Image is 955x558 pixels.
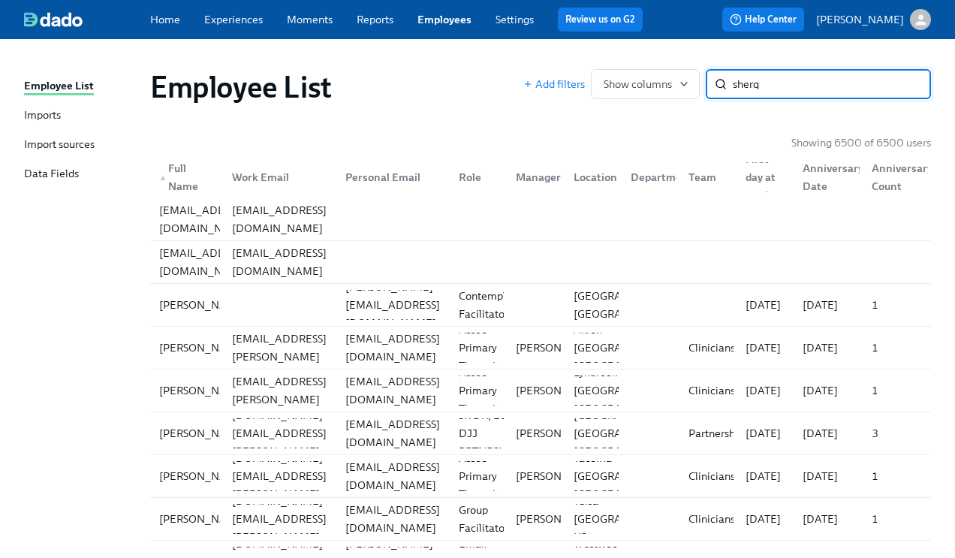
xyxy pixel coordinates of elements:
[339,501,447,537] div: [EMAIL_ADDRESS][DOMAIN_NAME]
[797,467,859,485] div: [DATE]
[153,159,220,195] div: Full Name
[510,168,567,186] div: Manager
[153,162,220,192] div: ▲Full Name
[150,369,931,412] a: [PERSON_NAME][PERSON_NAME][EMAIL_ADDRESS][PERSON_NAME][DOMAIN_NAME][EMAIL_ADDRESS][DOMAIN_NAME]As...
[24,107,61,125] div: Imports
[24,78,138,95] a: Employee List
[204,13,263,26] a: Experiences
[562,162,619,192] div: Location
[339,278,447,332] div: [PERSON_NAME][EMAIL_ADDRESS][DOMAIN_NAME]
[740,339,791,357] div: [DATE]
[453,321,510,375] div: Assoc Primary Therapist
[339,373,447,409] div: [EMAIL_ADDRESS][DOMAIN_NAME]
[866,467,928,485] div: 1
[24,12,150,27] a: dado
[591,69,700,99] button: Show columns
[676,162,734,192] div: Team
[333,162,447,192] div: Personal Email
[740,510,791,528] div: [DATE]
[153,339,253,357] div: [PERSON_NAME]
[740,467,791,485] div: [DATE]
[339,415,447,451] div: [EMAIL_ADDRESS][DOMAIN_NAME]
[740,382,791,400] div: [DATE]
[150,369,931,412] div: [PERSON_NAME][PERSON_NAME][EMAIL_ADDRESS][PERSON_NAME][DOMAIN_NAME][EMAIL_ADDRESS][DOMAIN_NAME]As...
[682,510,741,528] div: Clinicians
[24,12,83,27] img: dado
[453,287,536,323] div: Contemplative Facilitator
[682,168,734,186] div: Team
[496,13,534,26] a: Settings
[565,12,635,27] a: Review us on G2
[797,424,859,442] div: [DATE]
[153,510,253,528] div: [PERSON_NAME]
[682,424,755,442] div: Partnerships
[516,340,604,355] p: [PERSON_NAME]
[797,296,859,314] div: [DATE]
[24,78,94,95] div: Employee List
[150,13,180,26] a: Home
[150,455,931,498] a: [PERSON_NAME][PERSON_NAME][DOMAIN_NAME][EMAIL_ADDRESS][PERSON_NAME][DOMAIN_NAME][EMAIL_ADDRESS][D...
[150,69,332,105] h1: Employee List
[150,241,931,284] a: [EMAIL_ADDRESS][DOMAIN_NAME][EMAIL_ADDRESS][DOMAIN_NAME]
[339,458,447,494] div: [EMAIL_ADDRESS][DOMAIN_NAME]
[153,467,253,485] div: [PERSON_NAME]
[150,327,931,369] a: [PERSON_NAME][PERSON_NAME][EMAIL_ADDRESS][PERSON_NAME][DOMAIN_NAME][EMAIL_ADDRESS][DOMAIN_NAME]As...
[453,449,510,503] div: Assoc Primary Therapist
[733,69,931,99] input: Search by name
[568,492,690,546] div: Tulsa [GEOGRAPHIC_DATA] US
[226,244,333,280] div: [EMAIL_ADDRESS][DOMAIN_NAME]
[153,382,253,400] div: [PERSON_NAME]
[504,162,561,192] div: Manager
[453,501,514,537] div: Group Facilitator
[568,449,690,503] div: Tacoma [GEOGRAPHIC_DATA] [GEOGRAPHIC_DATA]
[150,412,931,455] a: [PERSON_NAME][PERSON_NAME][DOMAIN_NAME][EMAIL_ADDRESS][PERSON_NAME][DOMAIN_NAME][EMAIL_ADDRESS][D...
[866,339,928,357] div: 1
[619,162,676,192] div: Department
[150,412,931,454] div: [PERSON_NAME][PERSON_NAME][DOMAIN_NAME][EMAIL_ADDRESS][PERSON_NAME][DOMAIN_NAME][EMAIL_ADDRESS][D...
[791,162,859,192] div: Anniversary Date
[150,198,931,241] a: [EMAIL_ADDRESS][DOMAIN_NAME][EMAIL_ADDRESS][DOMAIN_NAME]
[339,330,447,366] div: [EMAIL_ADDRESS][DOMAIN_NAME]
[150,241,931,283] div: [EMAIL_ADDRESS][DOMAIN_NAME][EMAIL_ADDRESS][DOMAIN_NAME]
[226,354,333,427] div: [PERSON_NAME][EMAIL_ADDRESS][PERSON_NAME][DOMAIN_NAME]
[866,382,928,400] div: 1
[226,168,333,186] div: Work Email
[417,13,471,26] a: Employees
[516,426,604,441] p: [PERSON_NAME]
[625,168,699,186] div: Department
[226,431,333,521] div: [PERSON_NAME][DOMAIN_NAME][EMAIL_ADDRESS][PERSON_NAME][DOMAIN_NAME]
[153,424,253,442] div: [PERSON_NAME]
[797,382,859,400] div: [DATE]
[357,13,393,26] a: Reports
[150,455,931,497] div: [PERSON_NAME][PERSON_NAME][DOMAIN_NAME][EMAIL_ADDRESS][PERSON_NAME][DOMAIN_NAME][EMAIL_ADDRESS][D...
[24,166,138,183] a: Data Fields
[159,174,167,182] span: ▲
[220,162,333,192] div: Work Email
[568,168,623,186] div: Location
[816,12,904,27] p: [PERSON_NAME]
[516,469,604,484] p: [PERSON_NAME]
[24,107,138,125] a: Imports
[734,162,791,192] div: First day at work
[153,244,260,280] div: [EMAIL_ADDRESS][DOMAIN_NAME]
[150,498,931,541] a: [PERSON_NAME][PERSON_NAME][DOMAIN_NAME][EMAIL_ADDRESS][PERSON_NAME][DOMAIN_NAME][EMAIL_ADDRESS][D...
[866,159,938,195] div: Anniversary Count
[153,296,253,314] div: [PERSON_NAME]
[523,77,585,92] span: Add filters
[453,406,525,460] div: SR DR, Ed & DJJ PRTNRSHPS
[150,327,931,369] div: [PERSON_NAME][PERSON_NAME][EMAIL_ADDRESS][PERSON_NAME][DOMAIN_NAME][EMAIL_ADDRESS][DOMAIN_NAME]As...
[860,162,928,192] div: Anniversary Count
[153,201,260,237] div: [EMAIL_ADDRESS][DOMAIN_NAME]
[339,168,447,186] div: Personal Email
[797,510,859,528] div: [DATE]
[682,467,741,485] div: Clinicians
[516,511,604,526] p: [PERSON_NAME]
[797,159,869,195] div: Anniversary Date
[568,406,690,460] div: [GEOGRAPHIC_DATA] [GEOGRAPHIC_DATA] [GEOGRAPHIC_DATA]
[740,150,791,204] div: First day at work
[682,339,741,357] div: Clinicians
[453,168,504,186] div: Role
[24,137,95,154] div: Import sources
[568,363,690,418] div: Lynbrook [GEOGRAPHIC_DATA] [GEOGRAPHIC_DATA]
